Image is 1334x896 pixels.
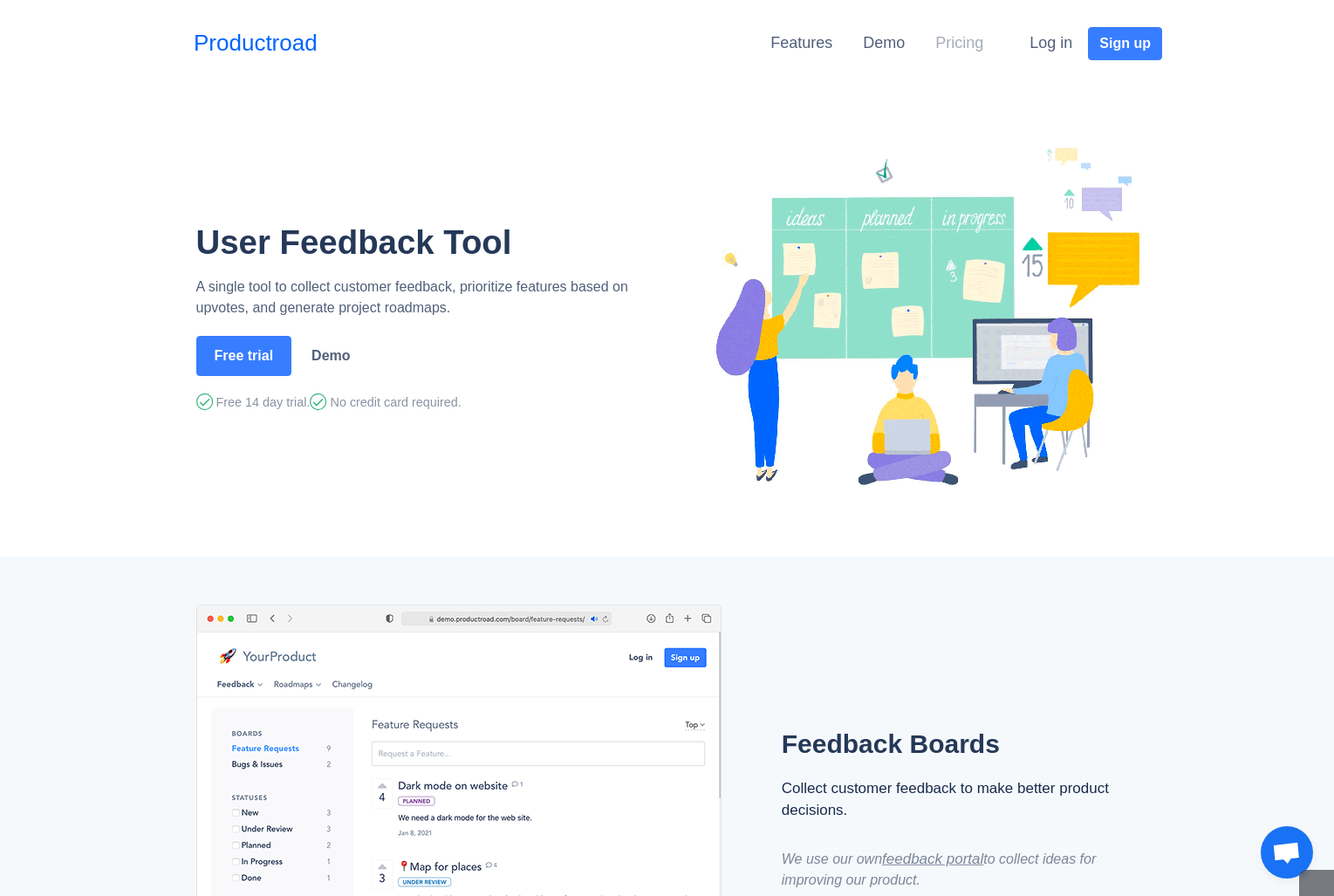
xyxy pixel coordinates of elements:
h1: User Feedback Tool [196,222,661,263]
h2: Feedback Boards [782,728,1121,760]
p: A single tool to collect customer feedback, prioritize features based on upvotes, and generate pr... [196,277,661,318]
button: Log in [1018,25,1084,61]
div: We use our own to collect ideas for improving our product. [782,848,1121,892]
div: Collect customer feedback to make better product decisions. [782,777,1121,822]
button: Sign up [1088,27,1162,60]
div: Open chat [1261,826,1313,879]
div: Free 14 day trial. No credit card required. [196,392,661,413]
a: feedback portal [882,851,983,867]
a: Productroad [194,26,318,60]
img: Productroad [695,140,1142,495]
a: Demo [300,339,361,373]
a: Demo [863,34,905,51]
a: Pricing [935,34,983,51]
a: Features [770,34,832,51]
button: Free trial [196,336,292,376]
